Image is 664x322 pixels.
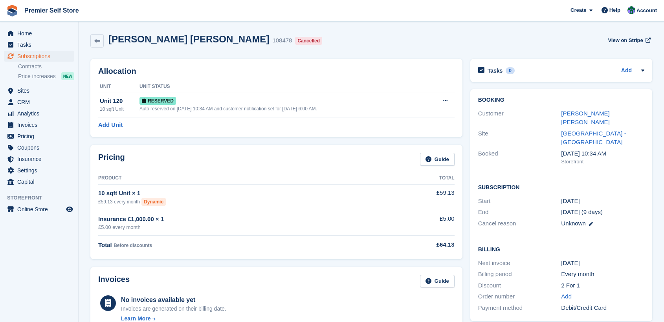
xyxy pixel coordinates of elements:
span: Coupons [17,142,64,153]
div: Discount [478,281,561,290]
img: Jo Granger [627,6,635,14]
span: Analytics [17,108,64,119]
h2: [PERSON_NAME] [PERSON_NAME] [108,34,269,44]
span: Total [98,241,112,248]
span: Subscriptions [17,51,64,62]
span: Help [609,6,620,14]
a: menu [4,28,74,39]
h2: Subscription [478,183,644,191]
div: Debit/Credit Card [561,304,644,313]
div: Cancelled [295,37,322,45]
time: 2025-09-27 00:00:00 UTC [561,197,580,206]
span: Create [570,6,586,14]
div: £5.00 every month [98,223,380,231]
div: £64.13 [380,240,455,249]
a: menu [4,51,74,62]
a: menu [4,165,74,176]
a: Preview store [65,205,74,214]
div: Insurance £1,000.00 × 1 [98,215,380,224]
span: [DATE] (9 days) [561,209,603,215]
h2: Allocation [98,67,455,76]
td: £59.13 [380,184,455,210]
a: menu [4,119,74,130]
h2: Invoices [98,275,130,288]
div: [DATE] [561,259,644,268]
div: Billing period [478,270,561,279]
a: [PERSON_NAME] [PERSON_NAME] [561,110,609,126]
span: Capital [17,176,64,187]
h2: Booking [478,97,644,103]
a: menu [4,142,74,153]
h2: Tasks [488,67,503,74]
div: No invoices available yet [121,295,226,305]
div: Invoices are generated on their billing date. [121,305,226,313]
span: Price increases [18,73,56,80]
div: 10 sqft Unit × 1 [98,189,380,198]
th: Product [98,172,380,185]
h2: Pricing [98,153,125,166]
div: Start [478,197,561,206]
span: View on Stripe [608,37,643,44]
div: Booked [478,149,561,166]
div: Order number [478,292,561,301]
span: Unknown [561,220,586,227]
th: Unit [98,80,139,93]
div: Next invoice [478,259,561,268]
span: Before discounts [114,243,152,248]
td: £5.00 [380,210,455,236]
a: menu [4,176,74,187]
div: End [478,208,561,217]
span: Account [636,7,657,15]
div: Cancel reason [478,219,561,228]
div: 108478 [272,36,292,45]
span: Sites [17,85,64,96]
div: 0 [506,67,515,74]
span: Home [17,28,64,39]
a: Add [561,292,572,301]
a: Premier Self Store [21,4,82,17]
a: Contracts [18,63,74,70]
div: Site [478,129,561,147]
img: stora-icon-8386f47178a22dfd0bd8f6a31ec36ba5ce8667c1dd55bd0f319d3a0aa187defe.svg [6,5,18,16]
span: Settings [17,165,64,176]
span: Insurance [17,154,64,165]
span: CRM [17,97,64,108]
div: Unit 120 [100,97,139,106]
div: [DATE] 10:34 AM [561,149,644,158]
div: Auto reserved on [DATE] 10:34 AM and customer notification set for [DATE] 6:00 AM. [139,105,428,112]
a: Price increases NEW [18,72,74,80]
span: Reserved [139,97,176,105]
span: Storefront [7,194,78,202]
a: menu [4,131,74,142]
a: menu [4,204,74,215]
a: menu [4,85,74,96]
div: Payment method [478,304,561,313]
a: menu [4,97,74,108]
div: Every month [561,270,644,279]
a: [GEOGRAPHIC_DATA] - [GEOGRAPHIC_DATA] [561,130,626,146]
th: Total [380,172,455,185]
a: Add Unit [98,121,123,130]
a: Guide [420,153,455,166]
span: Pricing [17,131,64,142]
a: Guide [420,275,455,288]
a: menu [4,108,74,119]
div: Dynamic [141,198,166,206]
div: NEW [61,72,74,80]
div: Customer [478,109,561,127]
a: Add [621,66,632,75]
a: menu [4,154,74,165]
a: menu [4,39,74,50]
div: £59.13 every month [98,198,380,206]
span: Invoices [17,119,64,130]
h2: Billing [478,245,644,253]
div: 10 sqft Unit [100,106,139,113]
div: 2 For 1 [561,281,644,290]
th: Unit Status [139,80,428,93]
a: View on Stripe [605,34,652,47]
div: Storefront [561,158,644,166]
span: Tasks [17,39,64,50]
span: Online Store [17,204,64,215]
